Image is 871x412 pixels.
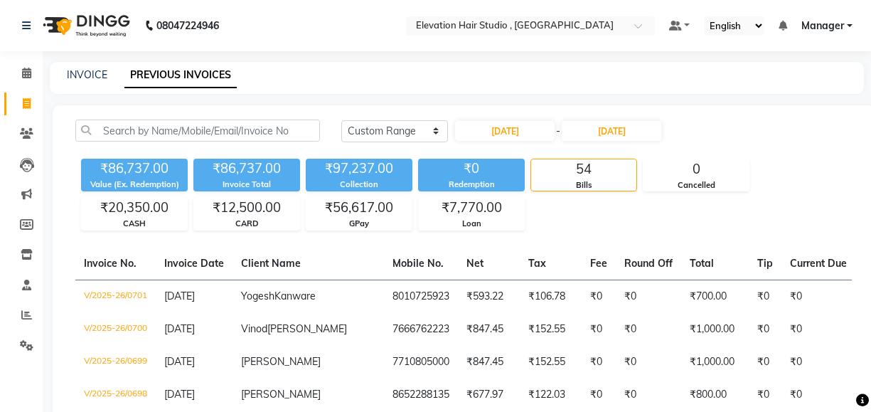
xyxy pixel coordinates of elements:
[681,280,749,313] td: ₹700.00
[193,159,300,179] div: ₹86,737.00
[241,355,321,368] span: [PERSON_NAME]
[419,218,524,230] div: Loan
[781,313,855,346] td: ₹0
[466,257,483,270] span: Net
[75,379,156,411] td: V/2025-26/0698
[681,379,749,411] td: ₹800.00
[194,218,299,230] div: CARD
[306,159,412,179] div: ₹97,237.00
[241,257,301,270] span: Client Name
[241,322,267,335] span: Vinod
[801,19,844,33] span: Manager
[306,218,412,230] div: GPay
[643,159,749,179] div: 0
[306,198,412,218] div: ₹56,617.00
[267,322,347,335] span: [PERSON_NAME]
[757,257,773,270] span: Tip
[690,257,714,270] span: Total
[164,322,195,335] span: [DATE]
[156,6,219,46] b: 08047224946
[384,280,458,313] td: 8010725923
[624,257,673,270] span: Round Off
[616,313,681,346] td: ₹0
[392,257,444,270] span: Mobile No.
[384,346,458,379] td: 7710805000
[82,218,187,230] div: CASH
[458,346,520,379] td: ₹847.45
[781,346,855,379] td: ₹0
[241,290,274,302] span: Yogesh
[582,280,616,313] td: ₹0
[681,313,749,346] td: ₹1,000.00
[67,68,107,81] a: INVOICE
[81,179,188,191] div: Value (Ex. Redemption)
[681,346,749,379] td: ₹1,000.00
[384,379,458,411] td: 8652288135
[124,63,237,88] a: PREVIOUS INVOICES
[75,346,156,379] td: V/2025-26/0699
[749,346,781,379] td: ₹0
[75,120,320,142] input: Search by Name/Mobile/Email/Invoice No
[582,346,616,379] td: ₹0
[749,313,781,346] td: ₹0
[531,159,636,179] div: 54
[418,179,525,191] div: Redemption
[562,121,661,141] input: End Date
[164,388,195,401] span: [DATE]
[749,379,781,411] td: ₹0
[306,179,412,191] div: Collection
[520,346,582,379] td: ₹152.55
[458,280,520,313] td: ₹593.22
[790,257,847,270] span: Current Due
[384,313,458,346] td: 7666762223
[84,257,137,270] span: Invoice No.
[418,159,525,179] div: ₹0
[590,257,607,270] span: Fee
[749,280,781,313] td: ₹0
[82,198,187,218] div: ₹20,350.00
[520,313,582,346] td: ₹152.55
[616,280,681,313] td: ₹0
[531,179,636,191] div: Bills
[164,355,195,368] span: [DATE]
[781,280,855,313] td: ₹0
[616,379,681,411] td: ₹0
[643,179,749,191] div: Cancelled
[528,257,546,270] span: Tax
[616,346,681,379] td: ₹0
[556,124,560,139] span: -
[164,290,195,302] span: [DATE]
[520,379,582,411] td: ₹122.03
[582,379,616,411] td: ₹0
[458,313,520,346] td: ₹847.45
[75,280,156,313] td: V/2025-26/0701
[241,388,321,401] span: [PERSON_NAME]
[455,121,555,141] input: Start Date
[274,290,316,302] span: Kanware
[193,179,300,191] div: Invoice Total
[194,198,299,218] div: ₹12,500.00
[81,159,188,179] div: ₹86,737.00
[458,379,520,411] td: ₹677.97
[75,313,156,346] td: V/2025-26/0700
[781,379,855,411] td: ₹0
[582,313,616,346] td: ₹0
[520,280,582,313] td: ₹106.78
[419,198,524,218] div: ₹7,770.00
[36,6,134,46] img: logo
[164,257,224,270] span: Invoice Date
